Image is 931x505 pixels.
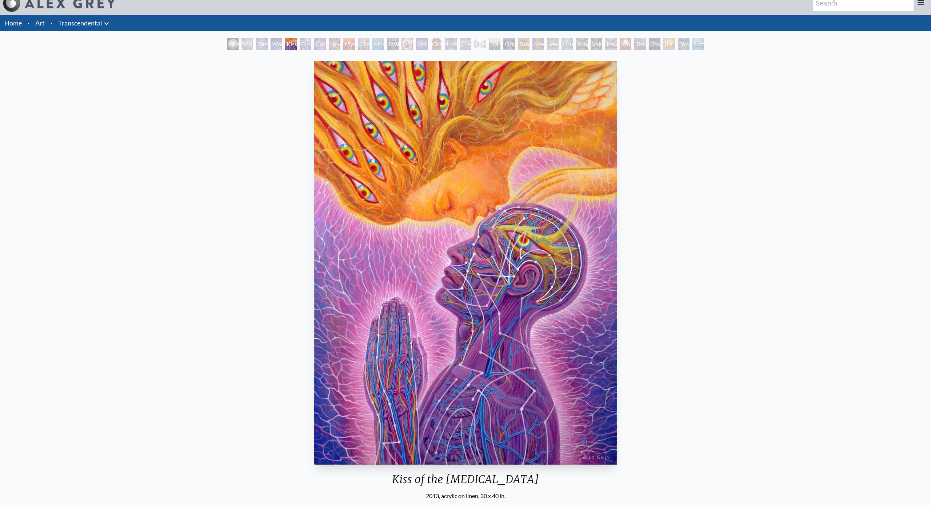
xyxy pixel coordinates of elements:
[4,19,22,27] a: Home
[489,38,500,50] div: Transfiguration
[562,38,573,50] div: Diamond Being
[241,38,253,50] div: Visionary Origin of Language
[591,38,602,50] div: Vajra Being
[445,38,457,50] div: Mystic Eye
[518,38,530,50] div: Bardo Being
[387,38,399,50] div: Ayahuasca Visitation
[314,38,326,50] div: Cosmic Artist
[431,38,442,50] div: Cosmic [DEMOGRAPHIC_DATA]
[227,38,239,50] div: Polar Unity Spiral
[314,61,617,465] img: Kiss-of-the-Muse-2011-Alex-Grey-watermarked.jpg
[311,492,620,500] div: 2013, acrylic on linen, 30 x 40 in.
[35,18,45,28] a: Art
[692,38,704,50] div: Ecstasy
[343,38,355,50] div: Mysteriosa 2
[25,15,32,31] li: ·
[620,38,631,50] div: White Light
[416,38,428,50] div: Collective Vision
[401,38,413,50] div: DMT - The Spirit Molecule
[358,38,369,50] div: Glimpsing the Empyrean
[48,15,55,31] li: ·
[663,38,675,50] div: [DEMOGRAPHIC_DATA]
[256,38,268,50] div: Tantra
[503,38,515,50] div: Original Face
[576,38,588,50] div: Song of Vajra Being
[372,38,384,50] div: Monochord
[649,38,660,50] div: Cosmic Consciousness
[58,18,102,28] a: Transcendental
[285,38,297,50] div: Kiss of the [MEDICAL_DATA]
[532,38,544,50] div: Interbeing
[678,38,690,50] div: Toward the One
[460,38,471,50] div: Theologue
[271,38,282,50] div: Wonder
[605,38,617,50] div: Peyote Being
[311,473,620,492] div: Kiss of the [MEDICAL_DATA]
[474,38,486,50] div: Hands that See
[547,38,559,50] div: Jewel Being
[300,38,311,50] div: Cosmic Creativity
[634,38,646,50] div: The Great Turn
[329,38,340,50] div: Love is a Cosmic Force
